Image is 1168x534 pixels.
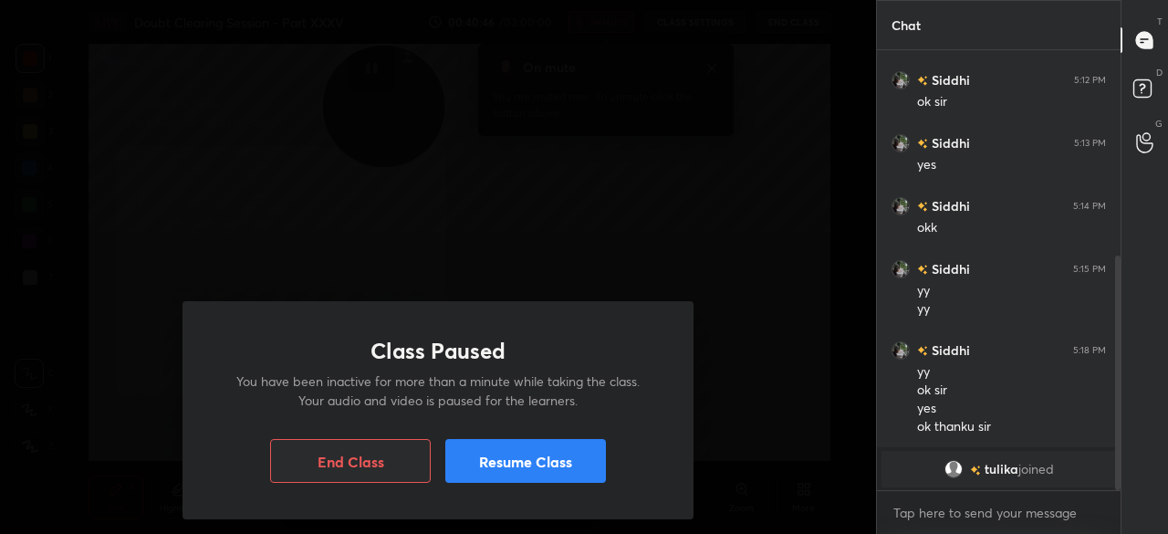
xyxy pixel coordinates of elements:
[1018,462,1054,476] span: joined
[917,156,1106,174] div: yes
[917,202,928,212] img: no-rating-badge.077c3623.svg
[892,134,910,152] img: a97ebb4452b849dc946071d1b5af2c6c.jpg
[917,93,1106,111] div: ok sir
[892,71,910,89] img: a97ebb4452b849dc946071d1b5af2c6c.jpg
[1074,138,1106,149] div: 5:13 PM
[1073,201,1106,212] div: 5:14 PM
[917,76,928,86] img: no-rating-badge.077c3623.svg
[928,340,970,360] h6: Siddhi
[917,219,1106,237] div: okk
[370,338,506,364] h1: Class Paused
[1073,264,1106,275] div: 5:15 PM
[928,133,970,152] h6: Siddhi
[917,382,1106,400] div: ok sir
[917,139,928,149] img: no-rating-badge.077c3623.svg
[917,363,1106,382] div: yy
[877,50,1121,491] div: grid
[917,418,1106,436] div: ok thanku sir
[970,466,981,476] img: no-rating-badge.077c3623.svg
[445,439,606,483] button: Resume Class
[892,197,910,215] img: a97ebb4452b849dc946071d1b5af2c6c.jpg
[928,70,970,89] h6: Siddhi
[877,1,935,49] p: Chat
[270,439,431,483] button: End Class
[226,372,650,410] p: You have been inactive for more than a minute while taking the class. Your audio and video is pau...
[1157,15,1163,28] p: T
[928,259,970,278] h6: Siddhi
[917,300,1106,319] div: yy
[1155,117,1163,131] p: G
[985,462,1018,476] span: tulika
[928,196,970,215] h6: Siddhi
[892,260,910,278] img: a97ebb4452b849dc946071d1b5af2c6c.jpg
[1074,75,1106,86] div: 5:12 PM
[917,265,928,275] img: no-rating-badge.077c3623.svg
[917,282,1106,300] div: yy
[1156,66,1163,79] p: D
[917,400,1106,418] div: yes
[1073,345,1106,356] div: 5:18 PM
[892,341,910,360] img: a97ebb4452b849dc946071d1b5af2c6c.jpg
[917,346,928,356] img: no-rating-badge.077c3623.svg
[944,460,963,478] img: default.png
